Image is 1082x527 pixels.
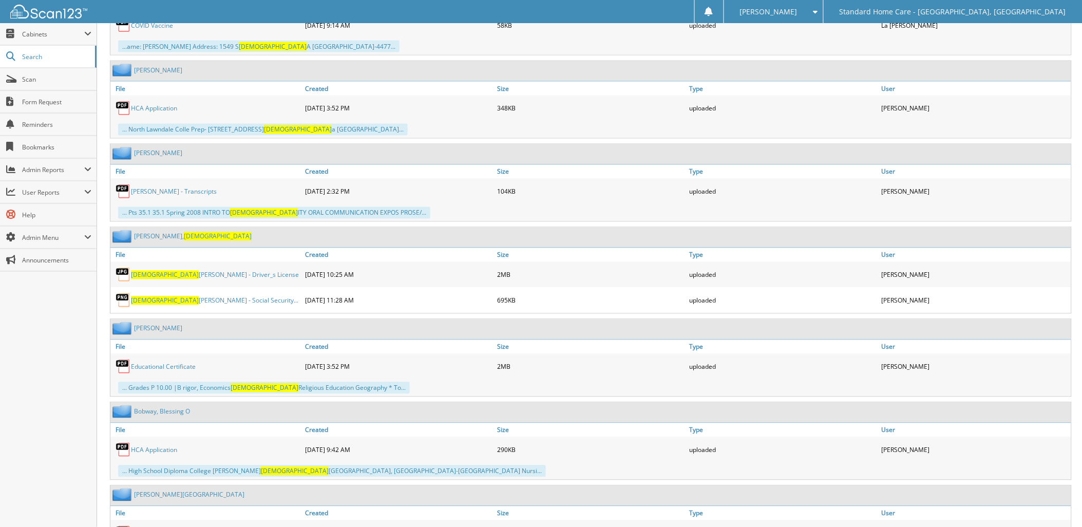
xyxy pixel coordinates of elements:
div: [DATE] 3:52 PM [302,356,495,377]
div: uploaded [687,181,879,202]
a: [PERSON_NAME] [134,324,182,333]
div: ... North Lawndale Colle Prep- [STREET_ADDRESS] a [GEOGRAPHIC_DATA]... [118,124,408,136]
div: La [PERSON_NAME] [879,15,1071,35]
iframe: Chat Widget [1031,478,1082,527]
span: [DEMOGRAPHIC_DATA] [131,271,199,279]
img: folder2.png [112,488,134,501]
a: Type [687,248,879,262]
img: PDF.png [116,442,131,458]
a: Size [495,248,687,262]
a: User [879,340,1071,354]
img: folder2.png [112,147,134,160]
div: ... Pts 35.1 35.1 Spring 2008 INTRO TO ITY ORAL COMMUNICATION EXPOS PROSE/... [118,207,430,219]
a: Type [687,340,879,354]
a: [DEMOGRAPHIC_DATA][PERSON_NAME] - Social Security... [131,296,298,305]
a: User [879,423,1071,437]
a: Created [302,248,495,262]
a: User [879,248,1071,262]
a: Bobway, Blessing O [134,407,190,416]
div: [DATE] 2:32 PM [302,181,495,202]
span: Scan [22,75,91,84]
a: File [110,165,302,179]
span: [DEMOGRAPHIC_DATA] [230,209,298,217]
a: File [110,506,302,520]
img: folder2.png [112,322,134,335]
div: [PERSON_NAME] [879,98,1071,119]
a: Type [687,165,879,179]
a: File [110,340,302,354]
a: Created [302,423,495,437]
div: 2MB [495,356,687,377]
div: [DATE] 9:14 AM [302,15,495,35]
a: Created [302,82,495,96]
div: 695KB [495,290,687,311]
a: Educational Certificate [131,363,196,371]
a: User [879,165,1071,179]
a: User [879,82,1071,96]
div: [DATE] 10:25 AM [302,265,495,285]
span: Bookmarks [22,143,91,152]
img: JPG.png [116,267,131,283]
img: folder2.png [112,230,134,243]
div: [DATE] 11:28 AM [302,290,495,311]
a: Size [495,82,687,96]
span: [DEMOGRAPHIC_DATA] [239,42,307,51]
div: [DATE] 3:52 PM [302,98,495,119]
span: User Reports [22,188,84,197]
div: uploaded [687,98,879,119]
img: PDF.png [116,17,131,33]
a: Size [495,423,687,437]
span: Standard Home Care - [GEOGRAPHIC_DATA], [GEOGRAPHIC_DATA] [840,9,1066,15]
span: Cabinets [22,30,84,39]
a: [PERSON_NAME] - Transcripts [131,187,217,196]
a: Created [302,165,495,179]
img: PDF.png [116,359,131,374]
a: HCA Application [131,104,177,113]
div: [PERSON_NAME] [879,440,1071,460]
div: [PERSON_NAME] [879,265,1071,285]
div: 2MB [495,265,687,285]
div: 348KB [495,98,687,119]
img: PNG.png [116,293,131,308]
a: HCA Application [131,446,177,455]
div: uploaded [687,356,879,377]
a: [DEMOGRAPHIC_DATA][PERSON_NAME] - Driver_s License [131,271,299,279]
a: [PERSON_NAME] [134,149,182,158]
span: [DEMOGRAPHIC_DATA] [131,296,199,305]
div: uploaded [687,265,879,285]
a: Type [687,506,879,520]
span: [PERSON_NAME] [740,9,798,15]
span: [DEMOGRAPHIC_DATA] [231,384,298,392]
div: uploaded [687,15,879,35]
div: uploaded [687,290,879,311]
div: [DATE] 9:42 AM [302,440,495,460]
div: ... High School Diploma College [PERSON_NAME] [GEOGRAPHIC_DATA], [GEOGRAPHIC_DATA]-[GEOGRAPHIC_DA... [118,465,546,477]
a: [PERSON_NAME] [134,66,182,74]
img: scan123-logo-white.svg [10,5,87,18]
a: Size [495,340,687,354]
a: File [110,82,302,96]
a: Created [302,506,495,520]
span: Admin Reports [22,165,84,174]
a: Type [687,423,879,437]
span: Help [22,211,91,219]
img: folder2.png [112,64,134,77]
a: Size [495,165,687,179]
span: Announcements [22,256,91,265]
span: Reminders [22,120,91,129]
img: folder2.png [112,405,134,418]
span: [DEMOGRAPHIC_DATA] [261,467,329,476]
span: [DEMOGRAPHIC_DATA] [264,125,332,134]
span: [DEMOGRAPHIC_DATA] [184,232,252,241]
a: Created [302,340,495,354]
a: File [110,423,302,437]
div: ...ame: [PERSON_NAME] Address: 1549 S A [GEOGRAPHIC_DATA]-4477... [118,41,400,52]
div: uploaded [687,440,879,460]
div: [PERSON_NAME] [879,181,1071,202]
div: 104KB [495,181,687,202]
div: [PERSON_NAME] [879,356,1071,377]
div: ... Grades P 10.00 |B rigor, Economics Religious Education Geography * To... [118,382,410,394]
a: Size [495,506,687,520]
div: [PERSON_NAME] [879,290,1071,311]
